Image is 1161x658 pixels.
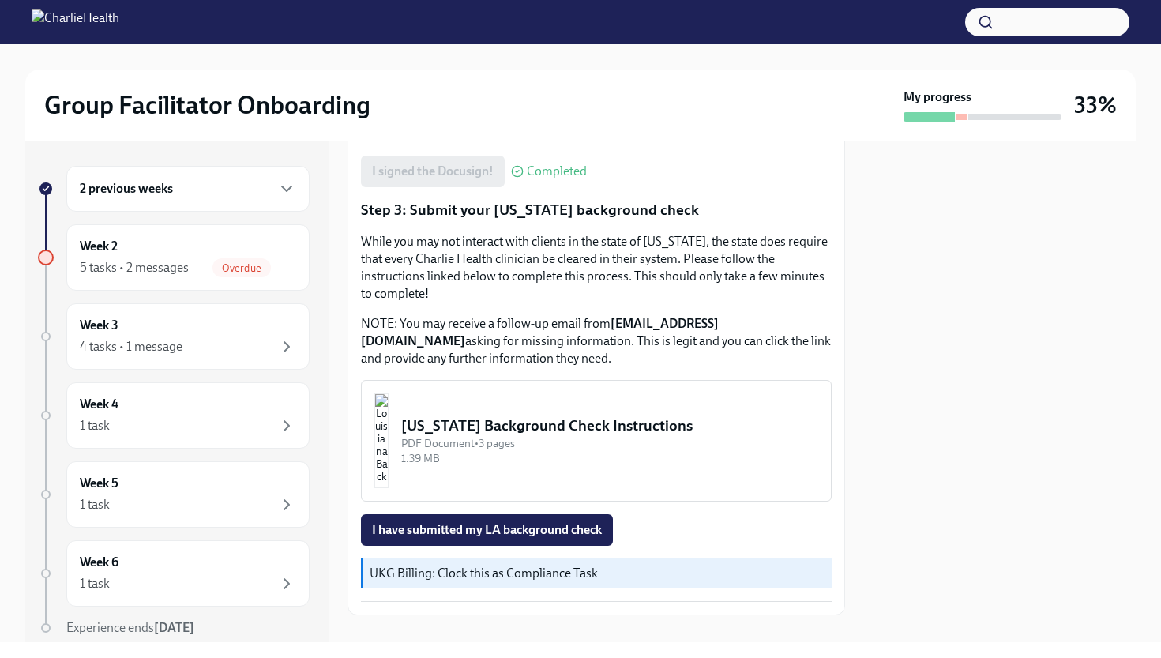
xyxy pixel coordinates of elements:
[80,417,110,434] div: 1 task
[38,224,310,291] a: Week 25 tasks • 2 messagesOverdue
[904,88,971,106] strong: My progress
[66,166,310,212] div: 2 previous weeks
[80,554,118,571] h6: Week 6
[361,380,832,502] button: [US_STATE] Background Check InstructionsPDF Document•3 pages1.39 MB
[401,415,818,436] div: [US_STATE] Background Check Instructions
[361,514,613,546] button: I have submitted my LA background check
[38,461,310,528] a: Week 51 task
[38,540,310,607] a: Week 61 task
[361,200,832,220] p: Step 3: Submit your [US_STATE] background check
[66,620,194,635] span: Experience ends
[80,238,118,255] h6: Week 2
[80,180,173,197] h6: 2 previous weeks
[80,575,110,592] div: 1 task
[374,393,389,488] img: Louisiana Background Check Instructions
[361,315,832,367] p: NOTE: You may receive a follow-up email from asking for missing information. This is legit and yo...
[80,475,118,492] h6: Week 5
[38,382,310,449] a: Week 41 task
[38,303,310,370] a: Week 34 tasks • 1 message
[44,89,370,121] h2: Group Facilitator Onboarding
[212,262,271,274] span: Overdue
[361,316,719,348] strong: [EMAIL_ADDRESS][DOMAIN_NAME]
[32,9,119,35] img: CharlieHealth
[1074,91,1117,119] h3: 33%
[80,338,182,355] div: 4 tasks • 1 message
[80,396,118,413] h6: Week 4
[80,317,118,334] h6: Week 3
[361,233,832,303] p: While you may not interact with clients in the state of [US_STATE], the state does require that e...
[80,259,189,276] div: 5 tasks • 2 messages
[154,620,194,635] strong: [DATE]
[527,165,587,178] span: Completed
[401,451,818,466] div: 1.39 MB
[401,436,818,451] div: PDF Document • 3 pages
[370,565,825,582] p: UKG Billing: Clock this as Compliance Task
[372,522,602,538] span: I have submitted my LA background check
[80,496,110,513] div: 1 task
